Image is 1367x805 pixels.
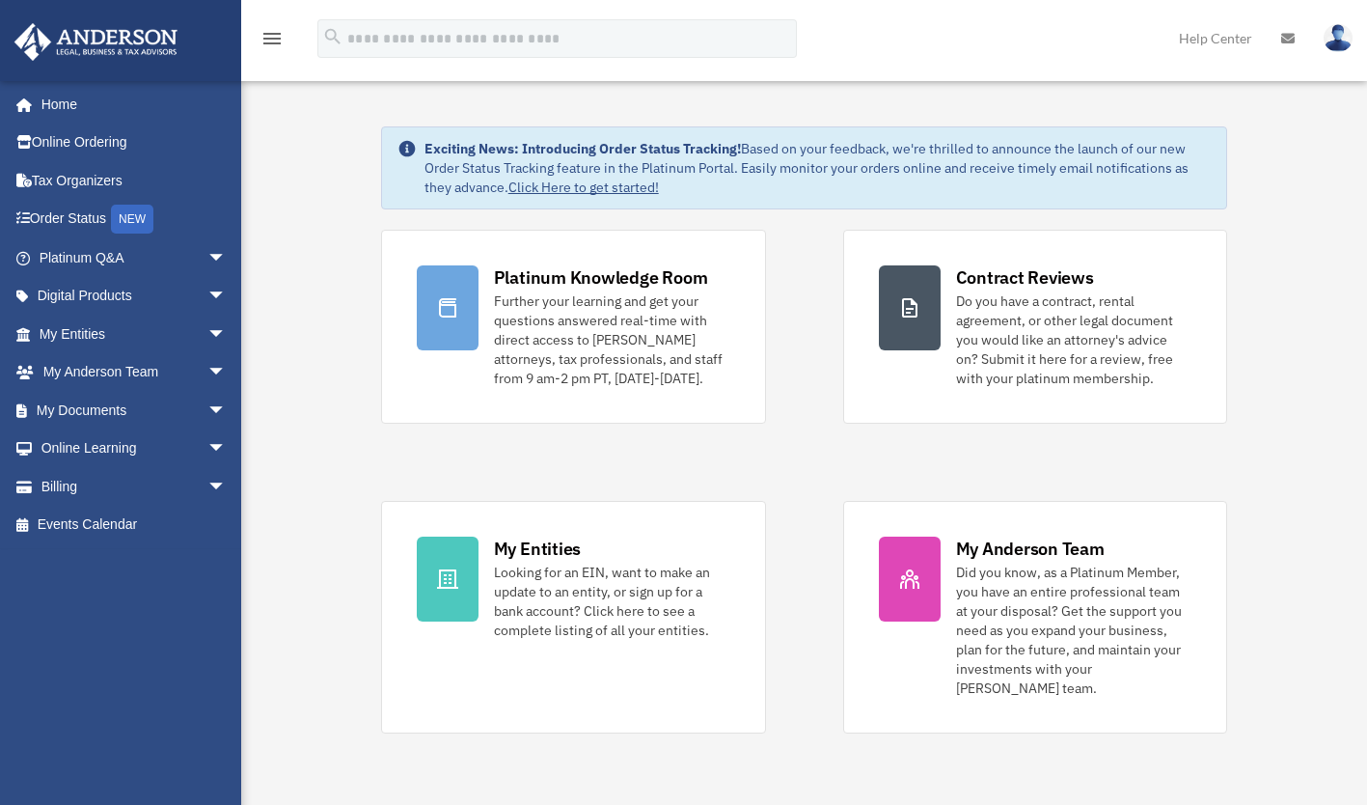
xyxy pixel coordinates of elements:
a: Digital Productsarrow_drop_down [14,277,256,316]
div: My Anderson Team [956,537,1105,561]
div: Did you know, as a Platinum Member, you have an entire professional team at your disposal? Get th... [956,563,1192,698]
i: search [322,26,343,47]
a: menu [260,34,284,50]
div: Platinum Knowledge Room [494,265,708,290]
a: Events Calendar [14,506,256,544]
span: arrow_drop_down [207,391,246,430]
a: Platinum Knowledge Room Further your learning and get your questions answered real-time with dire... [381,230,766,424]
a: My Anderson Teamarrow_drop_down [14,353,256,392]
span: arrow_drop_down [207,277,246,317]
div: NEW [111,205,153,234]
a: Contract Reviews Do you have a contract, rental agreement, or other legal document you would like... [843,230,1228,424]
a: Billingarrow_drop_down [14,467,256,506]
a: Order StatusNEW [14,200,256,239]
a: My Anderson Team Did you know, as a Platinum Member, you have an entire professional team at your... [843,501,1228,734]
a: Click Here to get started! [508,179,659,196]
a: Online Ordering [14,124,256,162]
div: Contract Reviews [956,265,1094,290]
span: arrow_drop_down [207,315,246,354]
img: Anderson Advisors Platinum Portal [9,23,183,61]
span: arrow_drop_down [207,238,246,278]
a: My Entities Looking for an EIN, want to make an update to an entity, or sign up for a bank accoun... [381,501,766,734]
img: User Pic [1324,24,1353,52]
div: Looking for an EIN, want to make an update to an entity, or sign up for a bank account? Click her... [494,563,730,640]
span: arrow_drop_down [207,430,246,469]
a: My Documentsarrow_drop_down [14,391,256,430]
a: Online Learningarrow_drop_down [14,430,256,468]
div: My Entities [494,537,581,561]
div: Further your learning and get your questions answered real-time with direct access to [PERSON_NAM... [494,291,730,388]
span: arrow_drop_down [207,353,246,393]
span: arrow_drop_down [207,467,246,507]
div: Based on your feedback, we're thrilled to announce the launch of our new Order Status Tracking fe... [424,139,1212,197]
div: Do you have a contract, rental agreement, or other legal document you would like an attorney's ad... [956,291,1192,388]
a: Home [14,85,246,124]
i: menu [260,27,284,50]
a: Platinum Q&Aarrow_drop_down [14,238,256,277]
a: My Entitiesarrow_drop_down [14,315,256,353]
a: Tax Organizers [14,161,256,200]
strong: Exciting News: Introducing Order Status Tracking! [424,140,741,157]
